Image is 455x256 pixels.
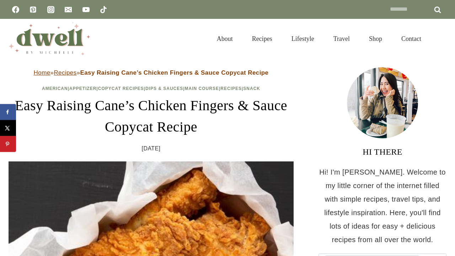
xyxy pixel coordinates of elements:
h3: HI THERE [318,145,446,158]
a: American [42,86,68,91]
a: Travel [324,26,359,51]
a: Email [61,2,75,17]
a: YouTube [79,2,93,17]
button: View Search Form [434,33,446,45]
a: Contact [392,26,431,51]
strong: Easy Raising Cane’s Chicken Fingers & Sauce Copycat Recipe [80,69,268,76]
a: Appetizer [69,86,96,91]
nav: Primary Navigation [207,26,431,51]
a: Home [34,69,50,76]
time: [DATE] [142,143,161,154]
a: Lifestyle [282,26,324,51]
img: DWELL by michelle [9,22,90,55]
a: Recipes [220,86,242,91]
span: | | | | | | [42,86,260,91]
a: Recipes [242,26,282,51]
p: Hi! I'm [PERSON_NAME]. Welcome to my little corner of the internet filled with simple recipes, tr... [318,165,446,246]
a: Facebook [9,2,23,17]
h1: Easy Raising Cane’s Chicken Fingers & Sauce Copycat Recipe [9,95,294,138]
span: » » [34,69,269,76]
a: Shop [359,26,392,51]
a: Dips & Sauces [145,86,183,91]
a: Instagram [44,2,58,17]
a: Main Course [185,86,219,91]
a: Snack [243,86,260,91]
a: Recipes [54,69,76,76]
a: TikTok [96,2,111,17]
a: Copycat Recipes [98,86,144,91]
a: Pinterest [26,2,40,17]
a: About [207,26,242,51]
